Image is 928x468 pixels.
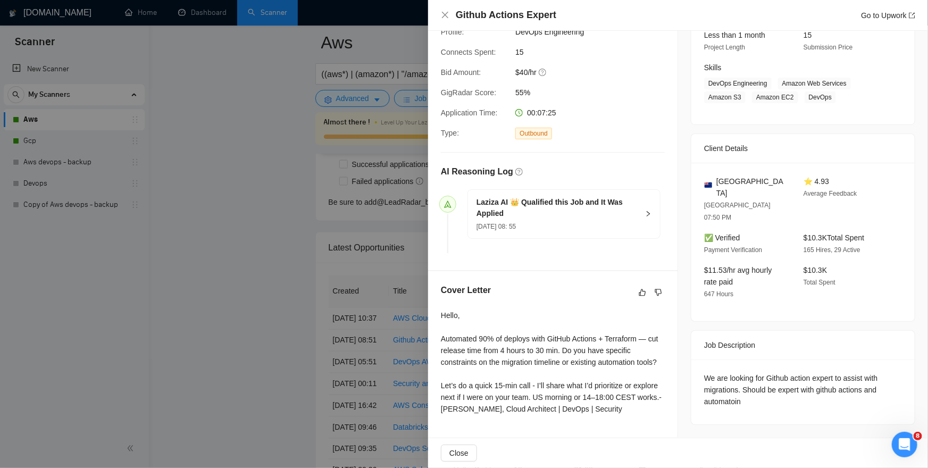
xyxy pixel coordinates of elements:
span: $11.53/hr avg hourly rate paid [704,266,772,286]
span: question-circle [515,168,523,175]
span: export [909,12,915,19]
span: Outbound [515,128,552,139]
div: We are looking for Github action expert to assist with migrations. Should be expert with github a... [704,372,902,407]
h5: Laziza AI 👑 Qualified this Job and It Was Applied [476,197,639,219]
button: dislike [652,286,665,299]
span: [GEOGRAPHIC_DATA] 07:50 PM [704,202,771,221]
span: Connects Spent: [441,48,496,56]
span: Payment Verification [704,246,762,254]
img: 🇳🇿 [705,181,712,189]
span: [GEOGRAPHIC_DATA] [716,175,787,199]
span: Application Time: [441,108,498,117]
span: GigRadar Score: [441,88,496,97]
span: Project Length [704,44,745,51]
span: Amazon S3 [704,91,746,103]
span: ✅ Verified [704,233,740,242]
span: dislike [655,288,662,297]
span: 15 [804,31,812,39]
span: send [444,200,452,208]
span: Bid Amount: [441,68,481,77]
span: $40/hr [515,66,675,78]
span: $10.3K [804,266,827,274]
span: like [639,288,646,297]
span: 55% [515,87,675,98]
span: close [441,11,449,19]
span: Amazon EC2 [752,91,798,103]
h4: Github Actions Expert [456,9,556,22]
span: DevOps [805,91,836,103]
span: 8 [914,432,922,440]
span: Less than 1 month [704,31,765,39]
span: Type: [441,129,459,137]
div: Hello, Automated 90% of deploys with GitHub Actions + Terraform — cut release time from 4 hours t... [441,310,665,415]
span: DevOps Engineering [704,78,772,89]
iframe: Intercom live chat [892,432,917,457]
div: Client Details [704,134,902,163]
h5: AI Reasoning Log [441,165,513,178]
span: Total Spent [804,279,835,286]
span: 15 [515,46,675,58]
span: 647 Hours [704,290,733,298]
span: DevOps Engineering [515,26,675,38]
span: Submission Price [804,44,853,51]
span: 00:07:25 [527,108,556,117]
span: Average Feedback [804,190,857,197]
span: Profile: [441,28,464,36]
span: Skills [704,63,722,72]
span: question-circle [539,68,547,77]
span: $10.3K Total Spent [804,233,864,242]
span: [DATE] 08: 55 [476,223,516,230]
span: Close [449,447,469,459]
button: like [636,286,649,299]
button: Close [441,11,449,20]
h5: Cover Letter [441,284,491,297]
div: Job Description [704,331,902,360]
span: 165 Hires, 29 Active [804,246,860,254]
span: right [645,211,651,217]
button: Close [441,445,477,462]
span: Amazon Web Services [778,78,851,89]
a: Go to Upworkexport [861,11,915,20]
span: ⭐ 4.93 [804,177,829,186]
span: clock-circle [515,109,523,116]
